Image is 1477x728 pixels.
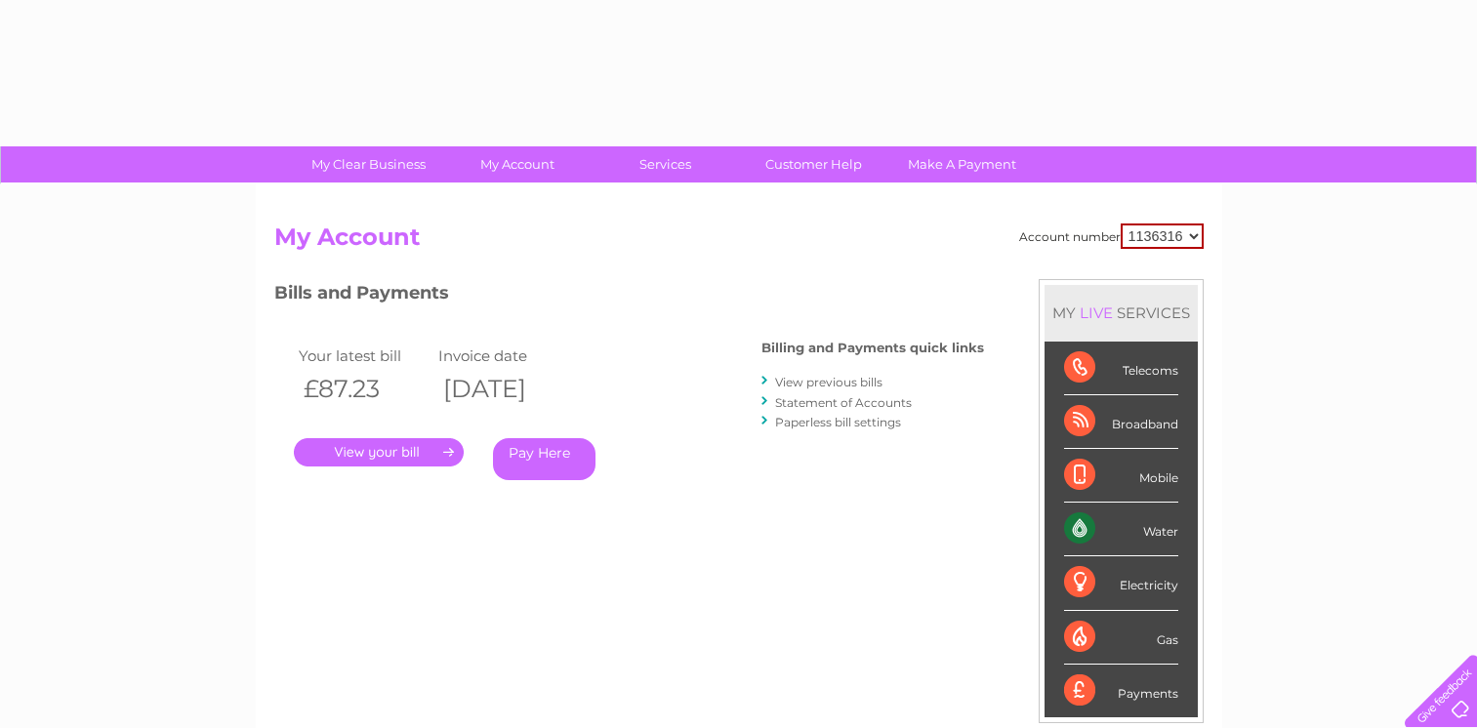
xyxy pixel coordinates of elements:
h3: Bills and Payments [274,279,984,313]
a: Services [585,146,746,182]
a: Customer Help [733,146,894,182]
a: My Clear Business [288,146,449,182]
div: Payments [1064,665,1178,717]
a: Statement of Accounts [775,395,912,410]
td: Invoice date [433,343,574,369]
td: Your latest bill [294,343,434,369]
div: Electricity [1064,556,1178,610]
h4: Billing and Payments quick links [761,341,984,355]
h2: My Account [274,223,1204,261]
a: My Account [436,146,597,182]
th: £87.23 [294,369,434,409]
a: Paperless bill settings [775,415,901,429]
a: Pay Here [493,438,595,480]
a: . [294,438,464,466]
div: MY SERVICES [1045,285,1198,341]
th: [DATE] [433,369,574,409]
div: LIVE [1076,303,1117,322]
div: Water [1064,503,1178,556]
div: Telecoms [1064,342,1178,395]
div: Broadband [1064,395,1178,449]
a: View previous bills [775,375,882,389]
div: Mobile [1064,449,1178,503]
a: Make A Payment [882,146,1043,182]
div: Account number [1019,223,1204,249]
div: Gas [1064,611,1178,665]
